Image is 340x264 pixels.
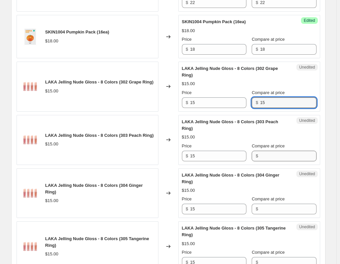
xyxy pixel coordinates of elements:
[45,88,59,94] div: $15.00
[182,37,192,42] span: Price
[20,77,40,96] img: cliovelvetlip2_09598326-109e-4aca-b21f-e14567f59cfc_80x.png
[299,118,315,123] span: Unedited
[186,206,188,211] span: $
[252,196,285,201] span: Compare at price
[182,173,279,184] span: LAKA Jelling Nude Gloss - 8 Colors (304 Ginger Ring)
[182,250,192,255] span: Price
[252,90,285,95] span: Compare at price
[20,27,40,47] img: SKIN1004PumpkinPack_16ea_80x.png
[45,183,143,194] span: LAKA Jelling Nude Gloss - 8 Colors (304 Ginger Ring)
[182,119,278,131] span: LAKA Jelling Nude Gloss - 8 Colors (303 Peach Ring)
[299,65,315,70] span: Unedited
[186,153,188,158] span: $
[182,66,278,78] span: LAKA Jelling Nude Gloss - 8 Colors (302 Grape Ring)
[45,38,59,44] div: $18.00
[182,27,195,34] div: $18.00
[182,90,192,95] span: Price
[182,19,246,24] span: SKIN1004 Pumpkin Pack (16ea)
[299,171,315,177] span: Unedited
[45,141,59,147] div: $15.00
[256,153,258,158] span: $
[45,197,59,204] div: $15.00
[45,236,149,248] span: LAKA Jelling Nude Gloss - 8 Colors (305 Tangerine Ring)
[45,29,109,34] span: SKIN1004 Pumpkin Pack (16ea)
[182,187,195,194] div: $15.00
[45,251,59,257] div: $15.00
[20,237,40,256] img: cliovelvetlip2_09598326-109e-4aca-b21f-e14567f59cfc_80x.png
[45,79,153,84] span: LAKA Jelling Nude Gloss - 8 Colors (302 Grape Ring)
[252,37,285,42] span: Compare at price
[256,206,258,211] span: $
[256,47,258,52] span: $
[186,47,188,52] span: $
[182,226,286,237] span: LAKA Jelling Nude Gloss - 8 Colors (305 Tangerine Ring)
[186,100,188,105] span: $
[182,80,195,87] div: $15.00
[45,133,154,138] span: LAKA Jelling Nude Gloss - 8 Colors (303 Peach Ring)
[182,143,192,148] span: Price
[182,134,195,140] div: $15.00
[252,250,285,255] span: Compare at price
[299,224,315,230] span: Unedited
[252,143,285,148] span: Compare at price
[182,196,192,201] span: Price
[182,240,195,247] div: $15.00
[20,130,40,150] img: cliovelvetlip2_09598326-109e-4aca-b21f-e14567f59cfc_80x.png
[20,183,40,203] img: cliovelvetlip2_09598326-109e-4aca-b21f-e14567f59cfc_80x.png
[304,18,315,23] span: Edited
[256,100,258,105] span: $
